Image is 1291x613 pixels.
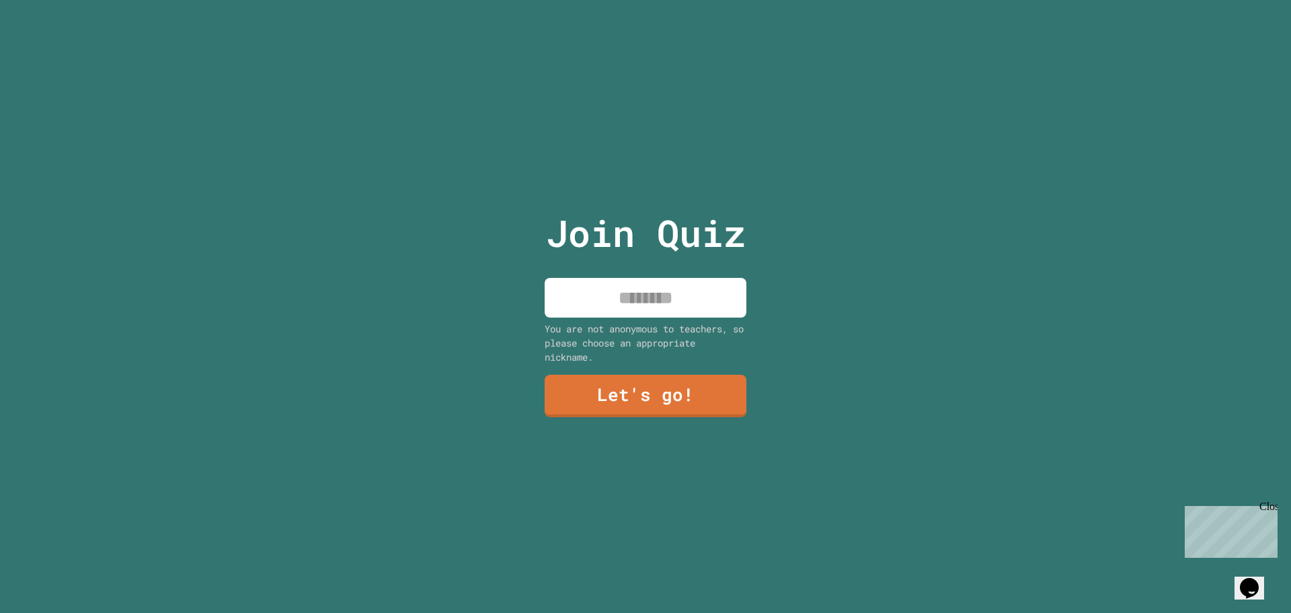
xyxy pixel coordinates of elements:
[5,5,93,85] div: Chat with us now!Close
[1235,559,1278,600] iframe: chat widget
[545,375,746,417] a: Let's go!
[545,322,746,364] div: You are not anonymous to teachers, so please choose an appropriate nickname.
[546,205,746,261] p: Join Quiz
[1179,501,1278,558] iframe: chat widget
